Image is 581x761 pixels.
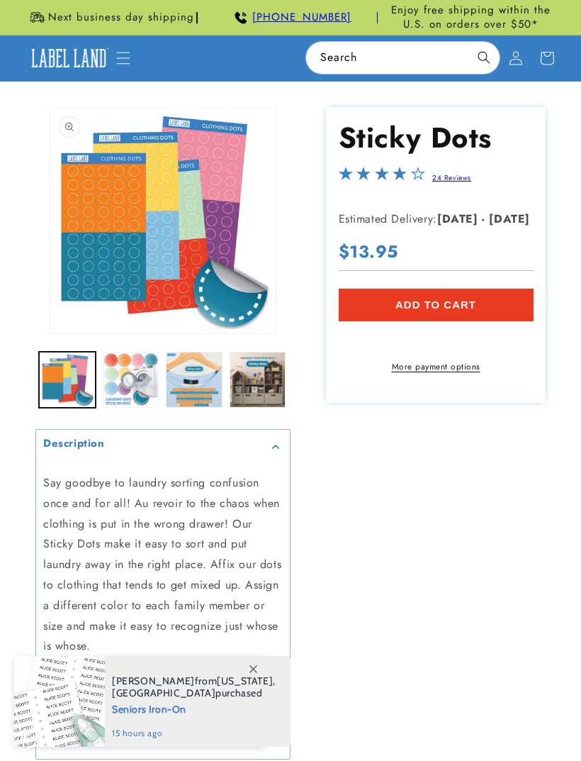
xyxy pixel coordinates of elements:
span: Add to cart [395,299,476,311]
span: Next business day shipping [48,11,194,25]
span: $13.95 [339,240,399,262]
button: Load image 3 in gallery view [166,352,222,409]
span: [PERSON_NAME] [112,674,195,687]
summary: Description [36,430,290,462]
button: Add to cart [339,289,534,321]
span: [US_STATE] [217,674,273,687]
strong: [DATE] [489,211,530,227]
a: 24 Reviews [432,172,471,183]
button: Search [468,42,500,73]
strong: [DATE] [437,211,478,227]
span: [GEOGRAPHIC_DATA] [112,687,215,699]
a: More payment options [339,360,534,373]
button: Load image 4 in gallery view [230,352,286,409]
p: Say goodbye to laundry sorting confusion once and for all! Au revoir to the chaos when clothing i... [43,473,283,657]
h2: Description [43,437,105,451]
p: Estimated Delivery: [339,209,534,230]
span: Enjoy free shipping within the U.S. on orders over $50* [383,4,558,31]
strong: - [482,211,485,227]
a: Label Land [21,40,116,77]
span: 4.0-star overall rating [339,170,425,187]
button: Load image 2 in gallery view [103,352,159,409]
img: Label Land [27,45,111,72]
h1: Sticky Dots [339,119,534,156]
summary: Menu [108,43,139,74]
iframe: Gorgias live chat messenger [439,700,567,747]
span: from , purchased [112,675,276,699]
a: [PHONE_NUMBER] [252,9,351,25]
button: Load image 1 in gallery view [39,352,96,409]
